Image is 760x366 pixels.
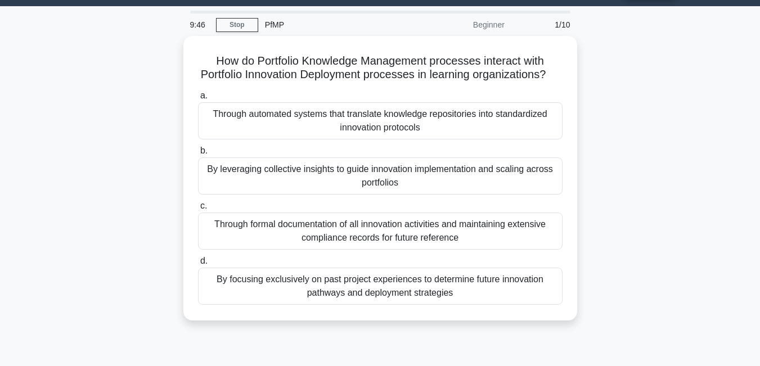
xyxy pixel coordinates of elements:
[200,256,208,265] span: d.
[183,13,216,36] div: 9:46
[258,13,413,36] div: PfMP
[198,102,563,139] div: Through automated systems that translate knowledge repositories into standardized innovation prot...
[198,157,563,195] div: By leveraging collective insights to guide innovation implementation and scaling across portfolios
[511,13,577,36] div: 1/10
[198,268,563,305] div: By focusing exclusively on past project experiences to determine future innovation pathways and d...
[200,91,208,100] span: a.
[197,54,564,82] h5: How do Portfolio Knowledge Management processes interact with Portfolio Innovation Deployment pro...
[198,213,563,250] div: Through formal documentation of all innovation activities and maintaining extensive compliance re...
[413,13,511,36] div: Beginner
[216,18,258,32] a: Stop
[200,146,208,155] span: b.
[200,201,207,210] span: c.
